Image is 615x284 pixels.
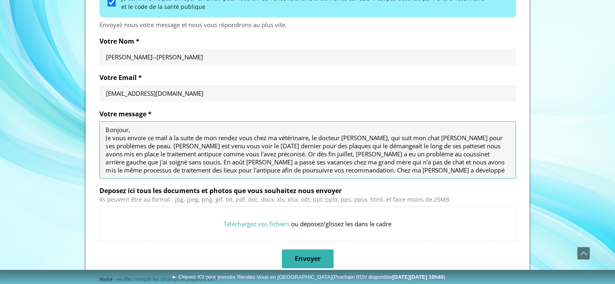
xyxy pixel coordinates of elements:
[99,187,516,195] label: Deposez ici tous les documents et photos que vous souhaitez nous envoyer
[106,89,509,97] input: Votre Email *
[106,126,509,174] textarea: Bonjour, Je vous envoie ce mail à la suite de mon rendez vous chez ma vétérinaire, le docteur [PE...
[295,255,321,263] span: Envoyer
[99,196,516,203] div: Ils peuvent être au format : jpg, jpeg, png, gif, txt, pdf, doc, docx, xls, xlsx, odt, ppt, pptx,...
[99,37,516,45] label: Votre Nom *
[99,276,113,283] strong: Note
[577,247,590,259] span: Défiler vers le haut
[577,247,590,260] a: Défiler vers le haut
[99,74,516,82] label: Votre Email *
[99,21,516,29] div: Envoyez nous votre message et nous vous répondrons au plus vite.
[282,249,334,268] button: Envoyer
[99,110,516,118] label: Votre message *
[99,276,516,283] div: : veuillez remplir les champs marqués d'un *.
[106,53,509,61] input: Votre Nom *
